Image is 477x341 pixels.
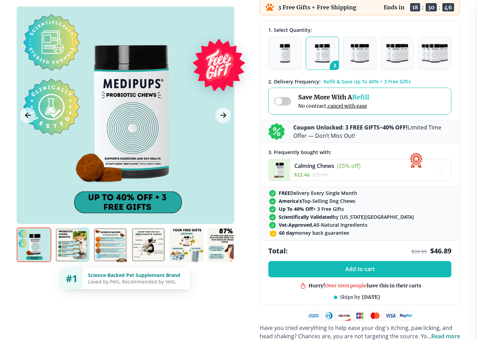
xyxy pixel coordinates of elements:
[293,124,451,140] p: + Limited Time Offer — Don’t Miss Out!
[362,294,380,300] span: [DATE]
[309,283,421,289] div: Hurry! have this in their carts
[260,333,427,340] span: head shaking? Chances are, you are not targeting the source. Yo
[386,44,408,63] img: Pack of 4 - Natural Dog Supplements
[88,272,184,279] div: Science-Backed Pet Supplement Brand
[268,261,451,278] button: Add to cart
[431,333,460,340] span: Read more
[279,230,349,236] span: money back guarantee
[315,44,330,63] img: Pack of 2 - Natural Dog Supplements
[269,160,290,181] img: Calming Chews - Medipups
[294,162,334,170] span: Calming Chews
[268,79,321,85] span: 2 . Delivery Frequency:
[352,93,369,101] span: Refill
[268,149,331,156] span: 3 . Frequently bought with:
[442,3,454,12] span: 46
[312,172,328,178] span: $ 29.94
[280,44,290,63] img: Pack of 1 - Natural Dog Supplements
[279,214,333,221] strong: Scientifically Validated
[268,27,451,34] div: 1. Select Quantity:
[323,79,411,85] span: Refill & Save Up To 40% + 3 Free Gifts
[279,198,355,205] span: Top-Selling Dog Chews
[279,206,344,213] span: + 3 Free Gifts
[279,190,290,197] strong: FREE
[325,283,367,289] span: Over 1000 people
[430,246,451,256] span: $ 46.89
[345,266,375,273] span: Add to cart
[268,246,288,256] span: Total:
[426,3,437,12] span: 30
[328,103,367,109] span: cancel with ease
[298,103,369,109] span: No contract,
[383,124,408,132] b: 40% OFF!
[410,3,420,12] span: 18
[294,172,310,178] span: $ 22.46
[439,4,441,11] span: :
[293,124,380,132] b: Coupon Unlocked: 3 FREE GIFTS
[279,230,295,236] strong: 60 day
[260,324,452,332] span: Have you tried everything to help ease your dog's itching, paw licking, and
[422,4,424,11] span: :
[88,279,184,285] div: Loved by Pets, Recommended by Vets.
[279,190,357,197] span: Delivery Every Single Month
[279,222,367,228] span: All-Natural Ingredients
[20,108,36,123] button: Previous Image
[279,222,313,228] strong: Vet-Approved,
[278,4,356,11] p: 3 Free Gifts + Free Shipping
[350,44,369,63] img: Pack of 3 - Natural Dog Supplements
[279,214,414,221] span: by [US_STATE][GEOGRAPHIC_DATA]
[427,333,460,340] span: ...
[422,44,448,63] img: Pack of 5 - Natural Dog Supplements
[55,228,89,262] img: Probiotic Dog Chews | Natural Dog Supplements
[279,206,313,213] strong: Up To 40% Off
[207,228,242,262] img: Probiotic Dog Chews | Natural Dog Supplements
[330,61,343,74] span: 2
[131,228,166,262] img: Probiotic Dog Chews | Natural Dog Supplements
[298,93,369,101] span: Save More With A
[340,294,360,300] span: Ships by
[17,228,51,262] img: Probiotic Dog Chews | Natural Dog Supplements
[66,272,78,285] span: #1
[337,162,361,170] span: (25% off)
[384,4,405,11] p: Ends in
[307,311,413,321] img: payment methods
[93,228,128,262] img: Probiotic Dog Chews | Natural Dog Supplements
[279,198,302,205] strong: America’s
[411,249,427,255] span: $ 59.99
[169,228,204,262] img: Probiotic Dog Chews | Natural Dog Supplements
[215,108,231,123] button: Next Image
[306,37,339,70] button: 2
